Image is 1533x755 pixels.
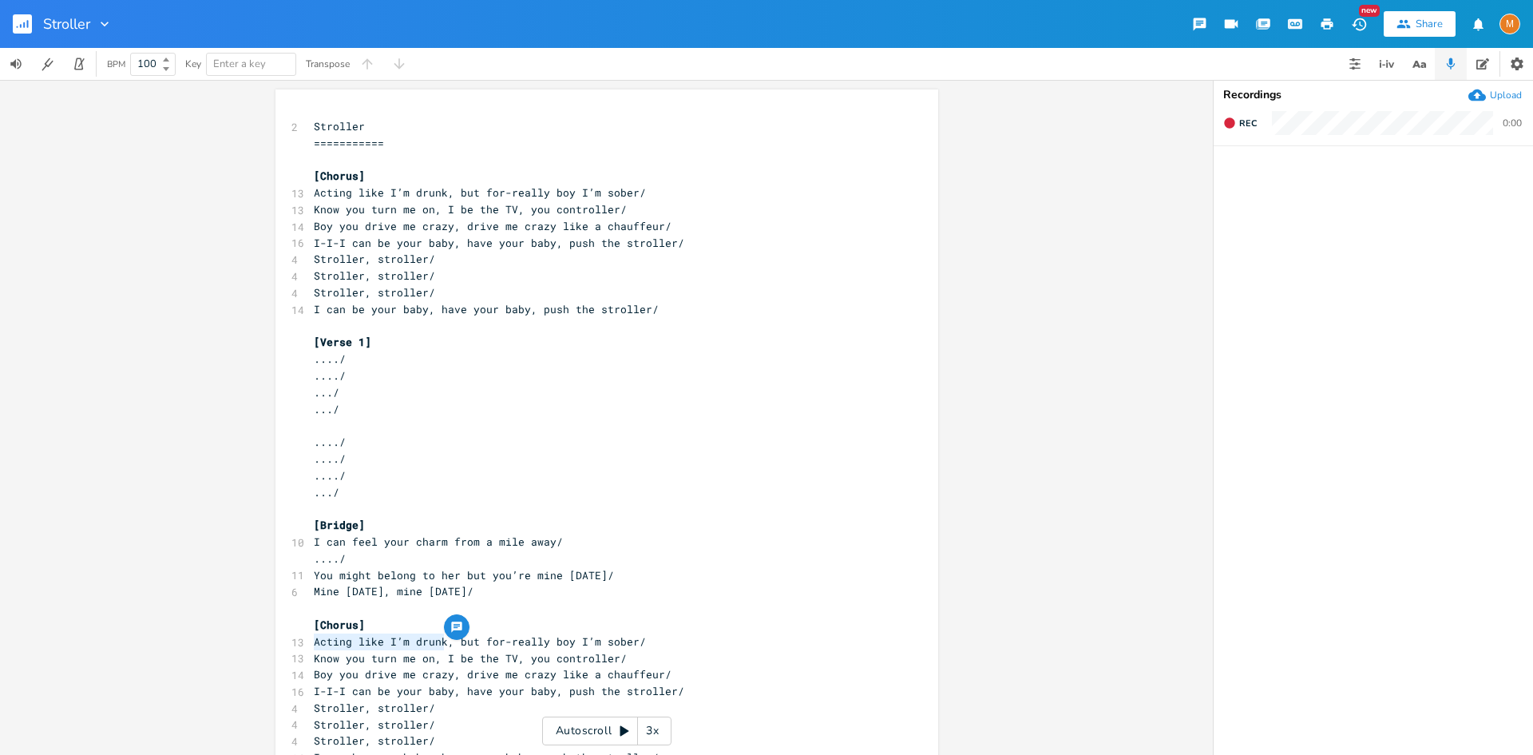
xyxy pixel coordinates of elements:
[314,202,627,217] span: Know you turn me on, I be the TV, you controller/
[1490,89,1522,101] div: Upload
[314,335,371,349] span: [Verse 1]
[314,185,646,200] span: Acting like I’m drunk, but for-really boy I’m sober/
[314,717,435,732] span: Stroller, stroller/
[314,352,346,366] span: ..../
[314,285,435,300] span: Stroller, stroller/
[314,268,435,283] span: Stroller, stroller/
[314,435,346,449] span: ..../
[43,17,90,31] span: Stroller
[185,59,201,69] div: Key
[314,534,563,549] span: I can feel your charm from a mile away/
[314,667,671,681] span: Boy you drive me crazy, drive me crazy like a chauffeur/
[314,219,671,233] span: Boy you drive me crazy, drive me crazy like a chauffeur/
[314,485,339,499] span: .../
[314,618,365,632] span: [Chorus]
[314,651,627,666] span: Know you turn me on, I be the TV, you controller/
[638,717,667,745] div: 3x
[314,634,646,649] span: Acting like I’m drunk, but for-really boy I’m sober/
[314,733,435,748] span: Stroller, stroller/
[314,402,339,416] span: .../
[1503,118,1522,128] div: 0:00
[314,468,346,483] span: ..../
[314,136,384,150] span: ===========
[1343,10,1375,38] button: New
[306,59,350,69] div: Transpose
[314,551,346,566] span: ..../
[314,385,339,399] span: .../
[1239,117,1257,129] span: Rec
[314,584,473,598] span: Mine [DATE], mine [DATE]/
[314,451,346,466] span: ..../
[1468,86,1522,104] button: Upload
[107,60,125,69] div: BPM
[1223,89,1523,101] div: Recordings
[1384,11,1456,37] button: Share
[213,57,266,71] span: Enter a key
[314,236,684,250] span: I-I-I can be your baby, have your baby, push the stroller/
[1217,110,1263,136] button: Rec
[314,701,435,715] span: Stroller, stroller/
[1499,14,1520,34] div: Moust Camara
[314,568,614,582] span: You might belong to her but you’re mine [DATE]/
[314,302,659,316] span: I can be your baby, have your baby, push the stroller/
[314,252,435,266] span: Stroller, stroller/
[542,717,671,745] div: Autoscroll
[314,119,365,133] span: Stroller
[314,518,365,532] span: [Bridge]
[314,368,346,383] span: ..../
[314,169,365,183] span: [Chorus]
[1416,17,1443,31] div: Share
[1359,5,1380,17] div: New
[314,684,684,698] span: I-I-I can be your baby, have your baby, push the stroller/
[1499,6,1520,42] button: M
